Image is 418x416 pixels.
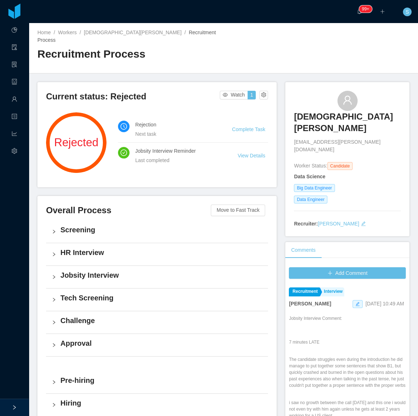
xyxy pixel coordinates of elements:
div: Next task [135,130,215,138]
i: icon: right [52,403,56,407]
p: The candidate struggles even during the introduction he did manage to put together some sentences... [289,356,406,389]
h4: Rejection [135,121,215,129]
button: icon: setting [259,91,268,99]
span: Candidate [327,162,353,170]
i: icon: edit [355,302,360,306]
i: icon: right [52,380,56,384]
div: icon: rightJobsity Interview [46,266,268,288]
h3: Overall Process [46,205,211,216]
i: icon: right [52,320,56,325]
a: icon: audit [12,40,17,55]
strong: Recruiter: [294,221,318,227]
h4: Jobsity Interview [60,270,262,280]
h4: Hiring [60,398,262,408]
span: [DATE] 10:49 AM [365,301,404,307]
h3: [DEMOGRAPHIC_DATA][PERSON_NAME] [294,111,401,134]
i: icon: plus [380,9,385,14]
h4: Approval [60,338,262,348]
i: icon: setting [12,145,17,159]
div: icon: rightPre-hiring [46,371,268,393]
i: icon: clock-circle [121,123,127,130]
i: icon: edit [361,221,366,226]
sup: 1207 [359,5,372,13]
i: icon: bell [357,9,362,14]
h3: Current status: Rejected [46,91,220,102]
h4: HR Interview [60,247,262,258]
h4: Challenge [60,316,262,326]
span: / [79,30,81,35]
a: icon: robot [12,75,17,90]
a: icon: profile [12,109,17,125]
span: Big Data Engineer [294,184,335,192]
i: icon: check-circle [121,149,127,156]
a: Home [37,30,51,35]
button: icon: plusAdd Comment [289,267,406,279]
div: icon: rightChallenge [46,311,268,334]
span: Worker Status: [294,163,327,169]
a: View Details [238,153,265,158]
div: icon: rightHiring [46,394,268,416]
div: icon: rightTech Screening [46,288,268,311]
div: icon: rightApproval [46,334,268,356]
h4: Pre-hiring [60,375,262,385]
span: S [405,8,409,16]
h4: Jobsity Interview Reminder [135,147,221,155]
button: Move to Fast Track [211,205,265,216]
a: [PERSON_NAME] [318,221,359,227]
a: Complete Task [232,126,265,132]
i: icon: user [342,95,353,105]
span: Data Engineer [294,196,327,203]
h2: Recruitment Process [37,47,223,62]
a: Interview [320,287,344,296]
a: icon: pie-chart [12,23,17,38]
strong: Data Science [294,174,325,179]
a: [DEMOGRAPHIC_DATA][PERSON_NAME] [84,30,182,35]
div: icon: rightHR Interview [46,243,268,265]
i: icon: solution [12,58,17,73]
div: icon: rightScreening [46,220,268,243]
span: [EMAIL_ADDRESS][PERSON_NAME][DOMAIN_NAME] [294,138,401,153]
h4: Tech Screening [60,293,262,303]
span: / [54,30,55,35]
i: icon: right [52,298,56,302]
a: Recruitment [289,287,319,296]
i: icon: line-chart [12,128,17,142]
span: / [185,30,186,35]
div: Comments [285,242,321,258]
i: icon: right [52,275,56,279]
a: Workers [58,30,77,35]
i: icon: right [52,252,56,256]
button: 1 [247,91,256,99]
i: icon: right [52,229,56,234]
h4: Screening [60,225,262,235]
div: Last completed [135,156,221,164]
button: icon: eyeWatch [220,91,247,99]
i: icon: right [52,343,56,347]
p: 7 minutes LATE [289,339,406,345]
a: icon: user [12,92,17,107]
span: Rejected [46,137,106,148]
strong: [PERSON_NAME] [289,301,331,307]
a: [DEMOGRAPHIC_DATA][PERSON_NAME] [294,111,401,139]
